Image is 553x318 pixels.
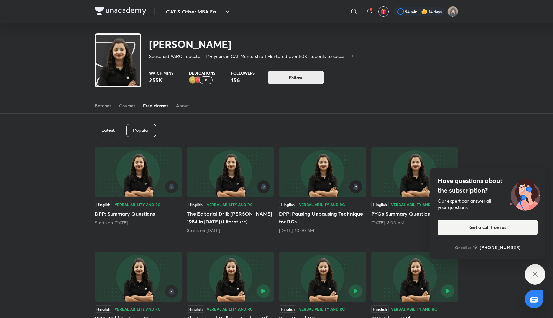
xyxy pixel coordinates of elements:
button: avatar [378,6,389,17]
div: Hinglish [279,201,296,208]
img: educator badge1 [194,76,202,84]
div: About [176,103,189,109]
img: Jarul Jangid [447,6,458,17]
h5: PYQs Summary Questions [371,210,458,218]
a: [PHONE_NUMBER] [473,244,521,251]
div: Free classes [143,103,168,109]
span: Follow [289,74,302,81]
div: Verbal Ability and RC [391,203,437,206]
button: CAT & Other MBA En ... [162,5,235,18]
h5: The Editorial Drill: [PERSON_NAME] 1984 in [DATE] (Literature) [187,210,274,225]
div: Tomorrow, 10:00 AM [279,227,366,234]
a: Company Logo [95,7,146,16]
img: avatar [381,9,386,14]
a: Free classes [143,98,168,113]
div: Our expert can answer all your questions [438,198,538,211]
p: Followers [231,71,255,75]
img: Company Logo [95,7,146,15]
p: Dedications [189,71,215,75]
img: class [96,36,140,100]
div: PYQs Summary Questions [371,147,458,234]
div: Verbal Ability and RC [207,307,253,311]
p: Or call us [455,245,471,250]
p: 255K [149,76,173,84]
a: Courses [119,98,135,113]
p: 8 [205,78,207,82]
a: Batches [95,98,111,113]
div: Verbal Ability and RC [391,307,437,311]
img: ttu_illustration_new.svg [505,176,545,211]
p: Seasoned VARC Educator I 14+ years in CAT Mentorship I Mentored over 50K students to success I Ex... [149,53,350,60]
div: Hinglish [95,201,112,208]
p: Popular [133,128,149,133]
div: DPP: Summary Questions [95,147,182,234]
div: Courses [119,103,135,109]
div: Verbal Ability and RC [207,203,253,206]
div: Batches [95,103,111,109]
div: Starts on Sept 3 [187,227,274,234]
img: educator badge2 [189,76,197,84]
button: Follow [268,71,324,84]
button: Get a call from us [438,220,538,235]
div: Hinglish [95,305,112,313]
p: 156 [231,76,255,84]
div: The Editorial Drill: Orwell's 1984 in 2024 (Literature) [187,147,274,234]
div: Hinglish [371,201,389,208]
div: Starts on Sept 4 [95,220,182,226]
div: Hinglish [279,305,296,313]
div: Verbal Ability and RC [115,203,161,206]
div: Hinglish [187,305,204,313]
h5: DPP: Summary Questions [95,210,182,218]
h6: [PHONE_NUMBER] [480,244,521,251]
div: Hinglish [371,305,389,313]
div: Tomorrow, 8:00 AM [371,220,458,226]
h5: DPP: Pausing Unpausing Technique for RCs [279,210,366,225]
div: Verbal Ability and RC [115,307,161,311]
h2: [PERSON_NAME] [149,38,355,51]
p: Watch mins [149,71,173,75]
div: Verbal Ability and RC [299,307,345,311]
div: Verbal Ability and RC [299,203,345,206]
img: streak [421,8,428,15]
h6: Latest [101,128,115,133]
a: About [176,98,189,113]
div: Hinglish [187,201,204,208]
div: DPP: Pausing Unpausing Technique for RCs [279,147,366,234]
h4: Have questions about the subscription? [438,176,538,195]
